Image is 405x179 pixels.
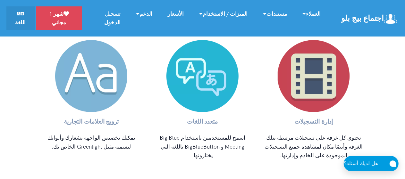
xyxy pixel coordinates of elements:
[6,6,35,30] a: اللغة
[82,7,129,29] a: تسجيل الدخول
[384,14,397,24] img: شعار
[36,6,82,30] a: شهر 1 مجاني
[160,7,192,21] a: الأسعار
[342,12,399,25] a: اجتماع بيج بلو
[278,40,350,112] img: إدارة التسجيلات
[294,118,333,125] strong: إدارة التسجيلات
[344,159,384,168] div: هل لديك أسئلة؟
[344,156,399,171] button: هل لديك أسئلة؟
[41,134,142,151] p: يمكنك تخصيص الواجهة بشعارك وألوانك لتسمية مثيل Greenlight الخاص بك.
[192,7,256,21] a: الميزات / الاستخدام
[263,134,364,160] p: تحتوي كل غرفة على تسجيلات مرتبطة بتلك الغرفة وأيضًا مكان لمشاهدة جميع التسجيلات الموجودة على الخا...
[256,7,295,21] a: مستندات
[152,134,253,160] p: اسمح للمستخدمين باستخدام Big Blue Meeting و BigBlueButton باللغة التي يختارونها.
[64,118,119,125] strong: ترويج العلامات التجارية
[295,7,329,21] a: العملاء
[129,7,160,21] a: الدعم
[187,118,218,125] strong: متعدد اللغات
[166,40,239,112] img: متعدد اللغات
[55,40,127,112] img: ترويج العلامات التجارية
